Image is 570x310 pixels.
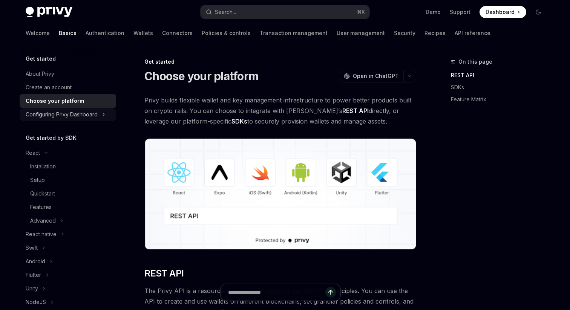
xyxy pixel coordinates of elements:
[26,96,84,105] div: Choose your platform
[26,257,45,266] div: Android
[20,160,116,173] a: Installation
[30,189,55,198] div: Quickstart
[26,230,57,239] div: React native
[357,9,365,15] span: ⌘ K
[26,284,38,293] div: Unity
[26,243,38,252] div: Swift
[325,287,336,298] button: Send message
[26,133,77,142] h5: Get started by SDK
[458,57,492,66] span: On this page
[260,24,328,42] a: Transaction management
[394,24,415,42] a: Security
[26,270,41,279] div: Flutter
[339,70,403,82] button: Open in ChatGPT
[26,83,72,92] div: Create an account
[144,95,416,127] span: Privy builds flexible wallet and key management infrastructure to power better products built on ...
[426,8,441,16] a: Demo
[450,8,470,16] a: Support
[133,24,153,42] a: Wallets
[144,139,416,249] img: images/Platform2.png
[26,7,72,17] img: dark logo
[59,24,77,42] a: Basics
[26,54,56,63] h5: Get started
[20,67,116,81] a: About Privy
[451,81,550,93] a: SDKs
[20,200,116,214] a: Features
[30,203,52,212] div: Features
[144,69,258,83] h1: Choose your platform
[20,173,116,187] a: Setup
[480,6,526,18] a: Dashboard
[451,69,550,81] a: REST API
[451,93,550,105] a: Feature Matrix
[26,69,54,78] div: About Privy
[20,187,116,200] a: Quickstart
[215,8,236,17] div: Search...
[424,24,446,42] a: Recipes
[30,176,45,185] div: Setup
[20,94,116,108] a: Choose your platform
[86,24,124,42] a: Authentication
[26,24,50,42] a: Welcome
[337,24,385,42] a: User management
[144,58,416,66] div: Get started
[342,107,369,115] strong: REST API
[162,24,193,42] a: Connectors
[20,81,116,94] a: Create an account
[26,148,40,157] div: React
[30,216,56,225] div: Advanced
[231,118,247,125] strong: SDKs
[202,24,251,42] a: Policies & controls
[455,24,490,42] a: API reference
[353,72,399,80] span: Open in ChatGPT
[30,162,56,171] div: Installation
[486,8,515,16] span: Dashboard
[26,110,98,119] div: Configuring Privy Dashboard
[26,298,46,307] div: NodeJS
[532,6,544,18] button: Toggle dark mode
[144,267,184,279] span: REST API
[201,5,369,19] button: Search...⌘K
